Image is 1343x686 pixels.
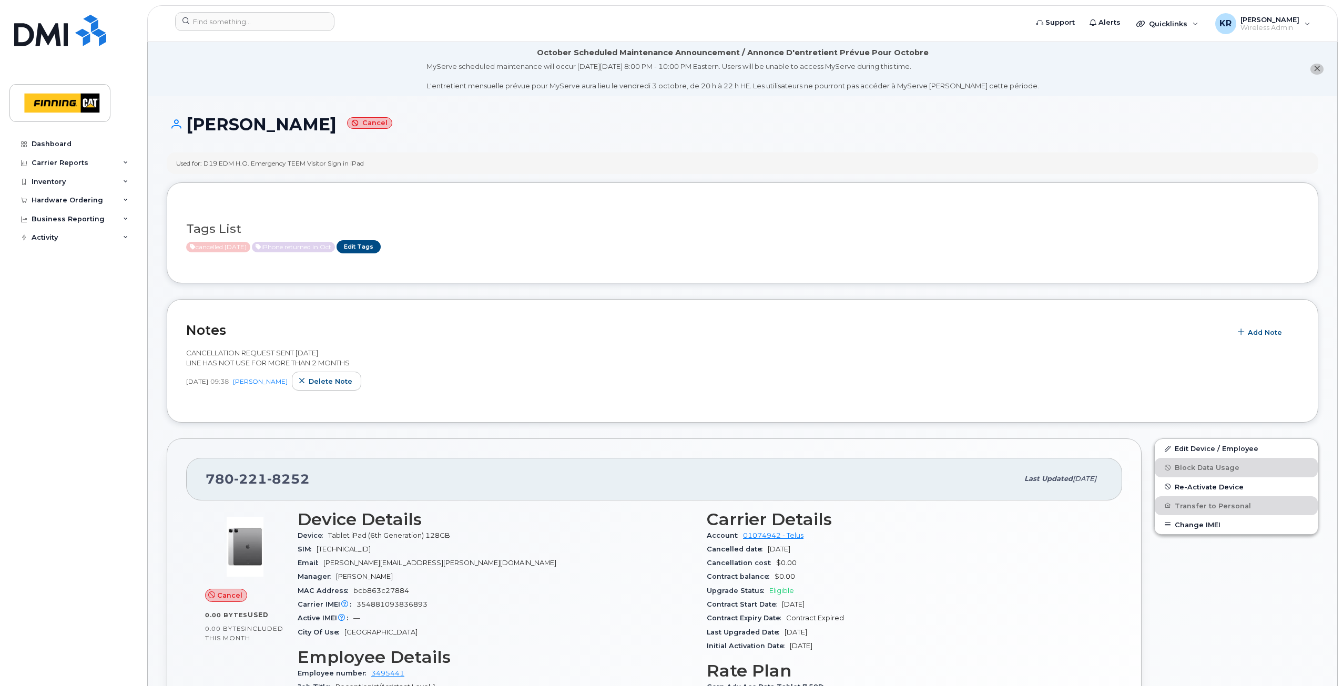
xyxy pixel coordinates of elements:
[344,628,418,636] span: [GEOGRAPHIC_DATA]
[769,587,794,595] span: Eligible
[347,117,392,129] small: Cancel
[298,600,357,608] span: Carrier IMEI
[1155,496,1318,515] button: Transfer to Personal
[785,628,807,636] span: [DATE]
[790,642,812,650] span: [DATE]
[707,531,743,539] span: Account
[217,590,242,600] span: Cancel
[537,47,929,58] div: October Scheduled Maintenance Announcement / Annonce D'entretient Prévue Pour Octobre
[707,661,1103,680] h3: Rate Plan
[1231,323,1291,342] button: Add Note
[186,322,1226,338] h2: Notes
[328,531,450,539] span: Tablet iPad (6th Generation) 128GB
[786,614,844,622] span: Contract Expired
[186,349,350,367] span: CANCELLATION REQUEST SENT [DATE] LINE HAS NOT USE FOR MORE THAN 2 MONTHS
[775,572,795,580] span: $0.00
[298,559,323,567] span: Email
[206,471,310,487] span: 780
[337,240,381,253] a: Edit Tags
[298,587,353,595] span: MAC Address
[371,669,404,677] a: 3495441
[298,510,694,529] h3: Device Details
[707,572,775,580] span: Contract balance
[1248,327,1282,337] span: Add Note
[234,471,267,487] span: 221
[707,559,776,567] span: Cancellation cost
[1175,483,1244,490] span: Re-Activate Device
[248,611,269,619] span: used
[707,510,1103,529] h3: Carrier Details
[707,600,782,608] span: Contract Start Date
[353,614,360,622] span: —
[743,531,803,539] a: 01074942 - Telus
[309,376,352,386] span: Delete note
[353,587,409,595] span: bcb863c27884
[298,648,694,667] h3: Employee Details
[292,372,361,391] button: Delete note
[298,614,353,622] span: Active IMEI
[205,611,248,619] span: 0.00 Bytes
[1024,475,1073,483] span: Last updated
[1155,439,1318,458] a: Edit Device / Employee
[707,587,769,595] span: Upgrade Status
[233,377,288,385] a: [PERSON_NAME]
[1297,640,1335,678] iframe: Messenger Launcher
[707,545,768,553] span: Cancelled date
[357,600,428,608] span: 354881093836893
[210,377,229,386] span: 09:38
[186,222,1299,236] h3: Tags List
[1155,515,1318,534] button: Change IMEI
[317,545,371,553] span: [TECHNICAL_ID]
[267,471,310,487] span: 8252
[298,669,371,677] span: Employee number
[167,115,1318,134] h1: [PERSON_NAME]
[1073,475,1096,483] span: [DATE]
[336,572,393,580] span: [PERSON_NAME]
[782,600,805,608] span: [DATE]
[1155,477,1318,496] button: Re-Activate Device
[186,242,250,252] span: Active
[298,545,317,553] span: SIM
[768,545,790,553] span: [DATE]
[186,377,208,386] span: [DATE]
[707,642,790,650] span: Initial Activation Date
[1155,458,1318,477] button: Block Data Usage
[298,572,336,580] span: Manager
[776,559,797,567] span: $0.00
[213,515,277,578] img: image20231002-4137094-12qiux7.jpeg
[707,628,785,636] span: Last Upgraded Date
[252,242,335,252] span: Active
[323,559,556,567] span: [PERSON_NAME][EMAIL_ADDRESS][PERSON_NAME][DOMAIN_NAME]
[1310,64,1324,75] button: close notification
[426,62,1039,91] div: MyServe scheduled maintenance will occur [DATE][DATE] 8:00 PM - 10:00 PM Eastern. Users will be u...
[205,624,283,642] span: included this month
[176,159,364,168] div: Used for: D19 EDM H.O. Emergency TEEM Visitor Sign in iPad
[707,614,786,622] span: Contract Expiry Date
[298,531,328,539] span: Device
[205,625,245,632] span: 0.00 Bytes
[298,628,344,636] span: City Of Use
